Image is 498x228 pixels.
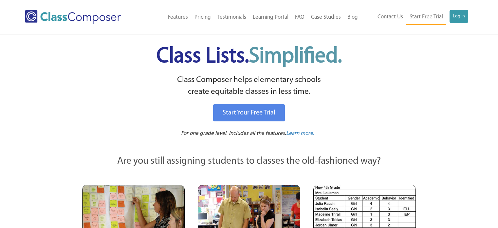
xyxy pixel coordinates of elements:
span: Simplified. [249,46,342,67]
p: Class Composer helps elementary schools create equitable classes in less time. [81,74,417,98]
a: Pricing [191,10,214,25]
a: Testimonials [214,10,249,25]
a: Blog [344,10,361,25]
a: Features [165,10,191,25]
a: Case Studies [308,10,344,25]
img: Class Composer [25,10,121,24]
a: Log In [450,10,468,23]
p: Are you still assigning students to classes the old-fashioned way? [82,154,416,169]
span: For one grade level. Includes all the features. [181,131,286,136]
a: Learn more. [286,130,314,138]
a: FAQ [292,10,308,25]
nav: Header Menu [361,10,468,25]
span: Start Your Free Trial [223,110,275,116]
a: Start Free Trial [406,10,446,25]
a: Contact Us [374,10,406,24]
a: Start Your Free Trial [213,104,285,121]
nav: Header Menu [142,10,361,25]
span: Learn more. [286,131,314,136]
span: Class Lists. [157,46,342,67]
a: Learning Portal [249,10,292,25]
